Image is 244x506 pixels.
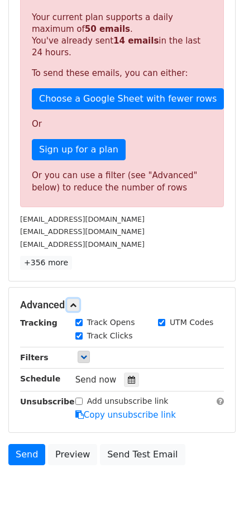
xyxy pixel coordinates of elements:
[20,353,49,362] strong: Filters
[32,139,126,160] a: Sign up for a plan
[32,169,212,194] div: Or you can use a filter (see "Advanced" below) to reduce the number of rows
[32,88,224,109] a: Choose a Google Sheet with fewer rows
[20,215,145,223] small: [EMAIL_ADDRESS][DOMAIN_NAME]
[113,36,159,46] strong: 14 emails
[32,118,212,130] p: Or
[32,68,212,79] p: To send these emails, you can either:
[20,374,60,383] strong: Schedule
[20,318,58,327] strong: Tracking
[20,256,72,270] a: +356 more
[20,397,75,406] strong: Unsubscribe
[87,317,135,328] label: Track Opens
[20,227,145,236] small: [EMAIL_ADDRESS][DOMAIN_NAME]
[87,330,133,342] label: Track Clicks
[20,299,224,311] h5: Advanced
[170,317,213,328] label: UTM Codes
[100,444,185,465] a: Send Test Email
[8,444,45,465] a: Send
[32,12,212,59] p: Your current plan supports a daily maximum of . You've already sent in the last 24 hours.
[85,24,130,34] strong: 50 emails
[48,444,97,465] a: Preview
[75,410,176,420] a: Copy unsubscribe link
[20,240,145,249] small: [EMAIL_ADDRESS][DOMAIN_NAME]
[75,375,117,385] span: Send now
[87,395,169,407] label: Add unsubscribe link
